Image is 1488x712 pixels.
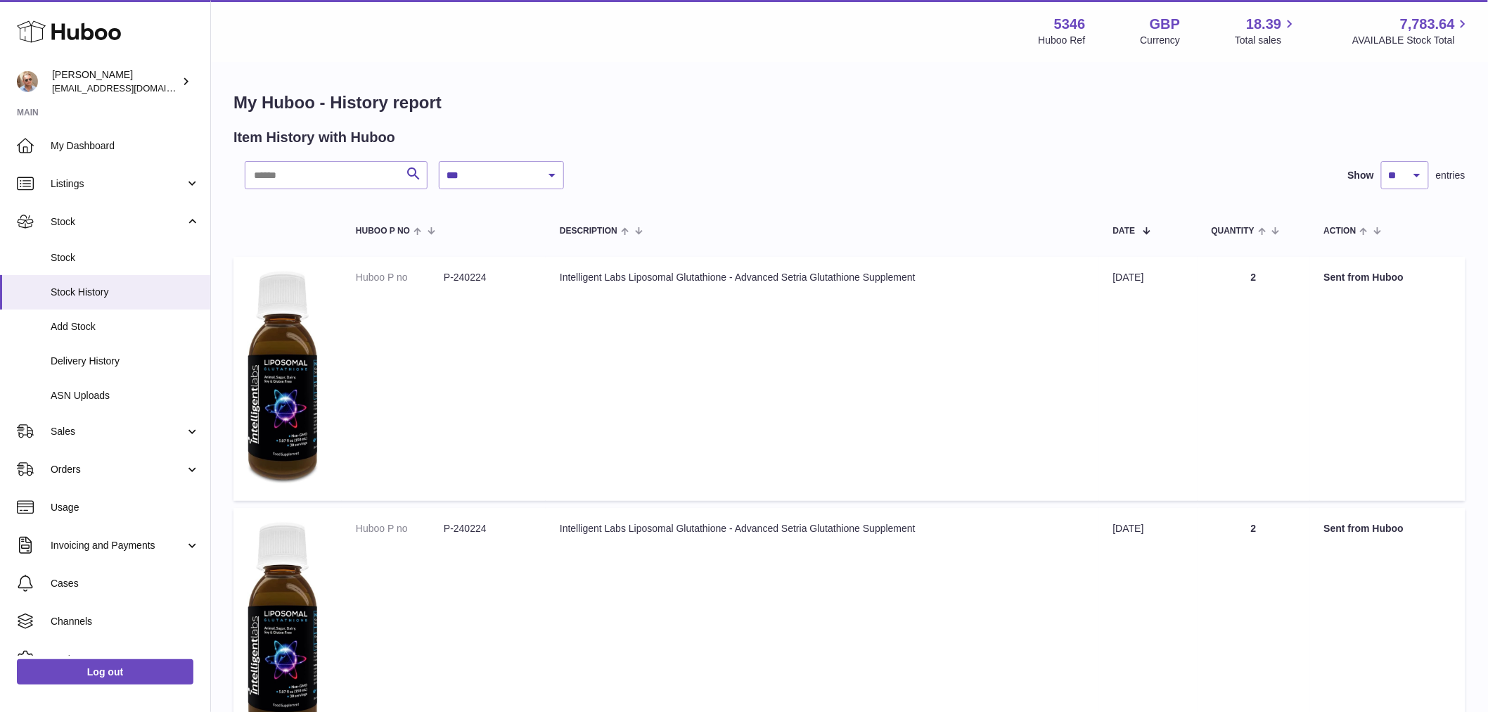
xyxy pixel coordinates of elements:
a: 7,783.64 AVAILABLE Stock Total [1352,15,1471,47]
span: [EMAIL_ADDRESS][DOMAIN_NAME] [52,82,207,94]
span: Quantity [1212,227,1255,236]
span: Total sales [1235,34,1297,47]
span: Add Stock [51,320,200,333]
span: Invoicing and Payments [51,539,185,552]
span: Settings [51,653,200,666]
img: 53461718595728.jpg [248,271,318,483]
span: Date [1113,227,1136,236]
span: 18.39 [1246,15,1281,34]
strong: Sent from Huboo [1324,272,1404,283]
a: 18.39 Total sales [1235,15,1297,47]
dt: Huboo P no [356,522,444,535]
span: Description [560,227,617,236]
span: Orders [51,463,185,476]
strong: GBP [1150,15,1180,34]
dt: Huboo P no [356,271,444,284]
dd: P-240224 [444,522,532,535]
td: Intelligent Labs Liposomal Glutathione - Advanced Setria Glutathione Supplement [546,257,1099,501]
span: Huboo P no [356,227,410,236]
span: Listings [51,177,185,191]
div: Huboo Ref [1039,34,1086,47]
span: Action [1324,227,1356,236]
span: Stock History [51,286,200,299]
span: ASN Uploads [51,389,200,402]
td: 2 [1198,257,1310,501]
span: Stock [51,251,200,265]
dd: P-240224 [444,271,532,284]
h1: My Huboo - History report [233,91,1465,114]
span: Stock [51,215,185,229]
td: [DATE] [1099,257,1198,501]
span: Delivery History [51,355,200,368]
span: Channels [51,615,200,628]
h2: Item History with Huboo [233,128,395,147]
div: Currency [1141,34,1181,47]
span: AVAILABLE Stock Total [1352,34,1471,47]
a: Log out [17,659,193,685]
span: Sales [51,425,185,438]
label: Show [1348,169,1374,182]
strong: Sent from Huboo [1324,523,1404,534]
span: Cases [51,577,200,590]
img: internalAdmin-5346@internal.huboo.com [17,71,38,92]
span: My Dashboard [51,139,200,153]
strong: 5346 [1054,15,1086,34]
div: [PERSON_NAME] [52,68,179,95]
span: Usage [51,501,200,514]
span: 7,783.64 [1400,15,1455,34]
span: entries [1436,169,1465,182]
